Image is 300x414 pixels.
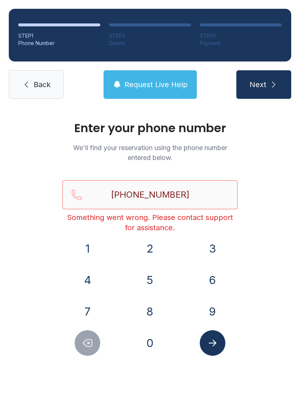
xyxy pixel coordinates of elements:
button: 3 [200,236,225,261]
div: STEP 3 [200,32,282,40]
button: 8 [137,299,163,324]
p: We'll find your reservation using the phone number entered below. [62,143,238,163]
span: Next [250,79,266,90]
button: 2 [137,236,163,261]
button: 5 [137,267,163,293]
button: 7 [75,299,100,324]
button: 9 [200,299,225,324]
button: 0 [137,330,163,356]
div: STEP 2 [109,32,191,40]
span: Back [34,79,50,90]
button: 6 [200,267,225,293]
button: Delete number [75,330,100,356]
span: Request Live Help [124,79,188,90]
div: STEP 1 [18,32,100,40]
div: Something went wrong. Please contact support for assistance. [62,212,238,233]
div: Payment [200,40,282,47]
button: 1 [75,236,100,261]
h1: Enter your phone number [62,122,238,134]
input: Reservation phone number [62,180,238,209]
div: Phone Number [18,40,100,47]
div: Details [109,40,191,47]
button: 4 [75,267,100,293]
button: Submit lookup form [200,330,225,356]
